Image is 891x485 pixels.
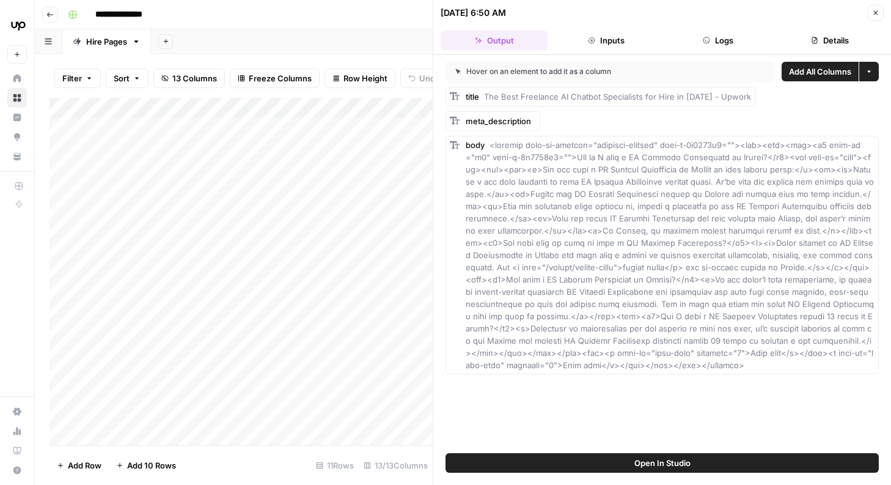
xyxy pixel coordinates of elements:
button: Row Height [324,68,395,88]
span: body [466,140,485,150]
span: Freeze Columns [249,72,312,84]
a: Usage [7,421,27,441]
button: Add 10 Rows [109,456,183,475]
span: <loremip dolo-si-ametcon="adipisci-elitsed" doei-t-0i0273u9=""><lab><etd><mag><a5 enim-ad="m0" ve... [466,140,876,370]
button: Help + Support [7,461,27,480]
a: Learning Hub [7,441,27,461]
span: meta_description [466,116,531,126]
a: Insights [7,108,27,127]
span: The Best Freelance AI Chatbot Specialists for Hire in [DATE] - Upwork [484,92,751,102]
button: Open In Studio [446,453,879,473]
button: Filter [54,68,101,88]
span: Row Height [343,72,387,84]
span: Add All Columns [789,65,851,78]
button: Details [777,31,884,50]
img: Upwork Logo [7,14,29,36]
div: 11 Rows [311,456,359,475]
button: Freeze Columns [230,68,320,88]
span: Sort [114,72,130,84]
button: Undo [400,68,448,88]
a: Hire Pages [62,29,151,54]
a: Opportunities [7,127,27,147]
span: Add Row [68,459,101,472]
button: Output [441,31,548,50]
span: Filter [62,72,82,84]
a: Your Data [7,147,27,166]
a: Settings [7,402,27,421]
a: Browse [7,88,27,108]
span: 13 Columns [172,72,217,84]
div: Hover on an element to add it as a column [455,66,688,77]
div: 13/13 Columns [359,456,433,475]
div: [DATE] 6:50 AM [441,7,506,19]
button: 13 Columns [153,68,225,88]
span: title [466,92,479,102]
button: Inputs [552,31,659,50]
button: Workspace: Upwork [7,10,27,40]
div: Hire Pages [86,35,127,48]
button: Sort [106,68,148,88]
span: Add 10 Rows [127,459,176,472]
a: Home [7,68,27,88]
button: Add Row [50,456,109,475]
button: Add All Columns [782,62,859,81]
span: Open In Studio [634,457,691,469]
span: Undo [419,72,440,84]
button: Logs [665,31,772,50]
